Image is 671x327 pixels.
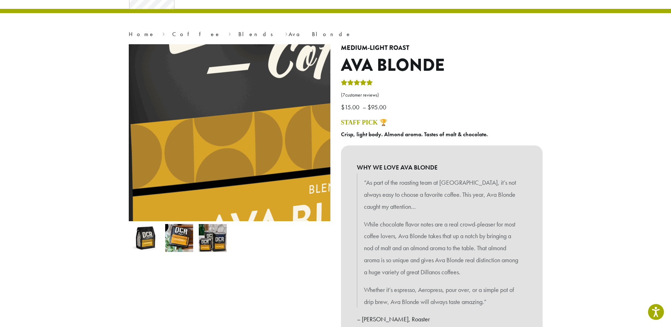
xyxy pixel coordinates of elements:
[364,218,520,278] p: While chocolate flavor notes are a real crowd-pleaser for most coffee lovers, Ava Blonde takes th...
[129,30,543,39] nav: Breadcrumb
[341,131,488,138] b: Crisp, light body. Almond aroma. Tastes of malt & chocolate.
[357,161,527,173] b: WHY WE LOVE AVA BLONDE
[368,103,371,111] span: $
[368,103,388,111] bdi: 95.00
[341,79,373,89] div: Rated 5.00 out of 5
[285,28,288,39] span: ›
[129,30,155,38] a: Home
[132,224,160,252] img: Ava Blonde
[357,313,527,325] p: – [PERSON_NAME], Roaster
[341,119,387,126] a: STAFF PICK 🏆
[341,103,361,111] bdi: 15.00
[238,30,278,38] a: Blends
[229,28,231,39] span: ›
[165,224,193,252] img: Ava Blonde - Image 2
[341,55,543,76] h1: Ava Blonde
[199,224,227,252] img: Ava Blonde - Image 3
[172,30,221,38] a: Coffee
[364,177,520,212] p: “As part of the roasting team at [GEOGRAPHIC_DATA], it’s not always easy to choose a favorite cof...
[341,103,345,111] span: $
[342,92,345,98] span: 7
[341,92,543,99] a: (7customer reviews)
[364,284,520,308] p: Whether it’s espresso, Aeropress, pour over, or a simple pot of drip brew, Ava Blonde will always...
[162,28,165,39] span: ›
[363,103,366,111] span: –
[341,44,543,52] h4: Medium-Light Roast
